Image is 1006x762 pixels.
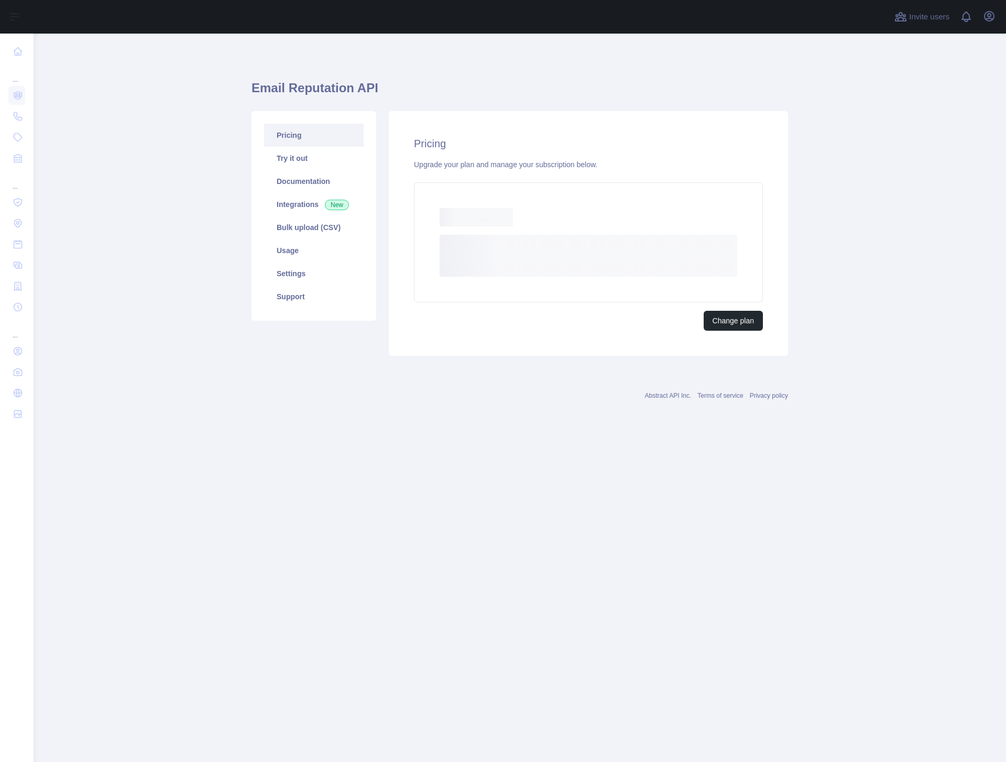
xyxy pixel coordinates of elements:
[264,147,364,170] a: Try it out
[414,136,763,151] h2: Pricing
[909,11,949,23] span: Invite users
[8,170,25,191] div: ...
[251,80,788,105] h1: Email Reputation API
[264,124,364,147] a: Pricing
[264,262,364,285] a: Settings
[750,392,788,399] a: Privacy policy
[264,216,364,239] a: Bulk upload (CSV)
[414,159,763,170] div: Upgrade your plan and manage your subscription below.
[892,8,952,25] button: Invite users
[8,319,25,340] div: ...
[325,200,349,210] span: New
[264,285,364,308] a: Support
[264,170,364,193] a: Documentation
[264,239,364,262] a: Usage
[264,193,364,216] a: Integrations New
[697,392,743,399] a: Terms of service
[645,392,692,399] a: Abstract API Inc.
[704,311,763,331] button: Change plan
[8,63,25,84] div: ...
